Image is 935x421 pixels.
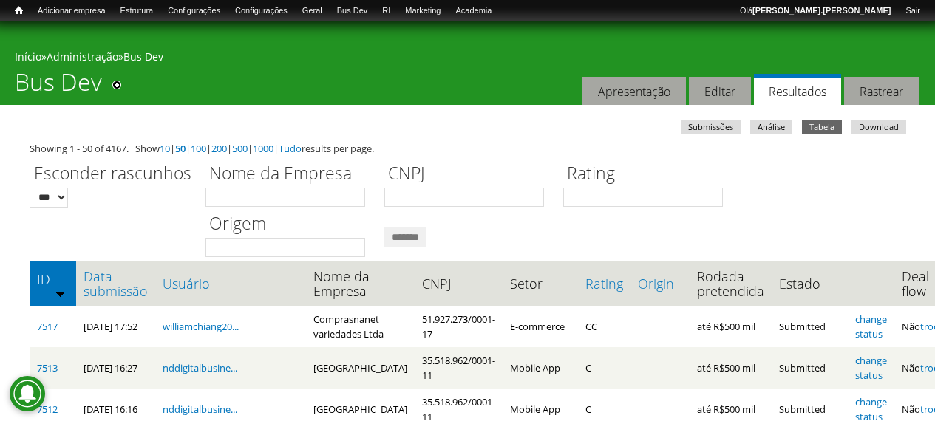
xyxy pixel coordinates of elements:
[503,261,578,306] th: Setor
[638,276,682,291] a: Origin
[503,347,578,389] td: Mobile App
[7,4,30,18] a: Início
[690,306,772,347] td: até R$500 mil
[15,49,920,68] div: » »
[76,347,155,389] td: [DATE] 16:27
[205,161,375,188] label: Nome da Empresa
[732,4,898,18] a: Olá[PERSON_NAME].[PERSON_NAME]
[772,261,848,306] th: Estado
[295,4,330,18] a: Geral
[253,142,273,155] a: 1000
[123,49,163,64] a: Bus Dev
[279,142,302,155] a: Tudo
[30,161,196,188] label: Esconder rascunhos
[448,4,499,18] a: Academia
[163,320,239,333] a: williamchiang20...
[754,74,841,106] a: Resultados
[37,320,58,333] a: 7517
[306,347,415,389] td: [GEOGRAPHIC_DATA]
[578,306,630,347] td: CC
[163,276,299,291] a: Usuário
[163,361,237,374] a: nddigitalbusine...
[415,347,503,389] td: 35.518.962/0001-11
[578,347,630,389] td: C
[384,161,554,188] label: CNPJ
[205,211,375,238] label: Origem
[228,4,295,18] a: Configurações
[855,354,887,382] a: change status
[175,142,186,155] a: 50
[503,306,578,347] td: E-commerce
[772,306,848,347] td: Submitted
[163,403,237,416] a: nddigitalbusine...
[15,68,102,105] h1: Bus Dev
[752,6,891,15] strong: [PERSON_NAME].[PERSON_NAME]
[851,120,906,134] a: Download
[415,306,503,347] td: 51.927.273/0001-17
[750,120,792,134] a: Análise
[690,261,772,306] th: Rodada pretendida
[585,276,623,291] a: Rating
[37,403,58,416] a: 7512
[415,261,503,306] th: CNPJ
[802,120,842,134] a: Tabela
[690,347,772,389] td: até R$500 mil
[772,347,848,389] td: Submitted
[113,4,161,18] a: Estrutura
[191,142,206,155] a: 100
[37,272,69,287] a: ID
[855,312,887,340] a: change status
[306,306,415,347] td: Comprasnanet variedades Ltda
[232,142,248,155] a: 500
[76,306,155,347] td: [DATE] 17:52
[55,289,65,298] img: ordem crescente
[689,77,751,106] a: Editar
[15,49,41,64] a: Início
[15,5,23,16] span: Início
[375,4,398,18] a: RI
[898,4,928,18] a: Sair
[582,77,686,106] a: Apresentação
[160,4,228,18] a: Configurações
[306,261,415,306] th: Nome da Empresa
[681,120,741,134] a: Submissões
[160,142,170,155] a: 10
[330,4,375,18] a: Bus Dev
[37,361,58,374] a: 7513
[563,161,732,188] label: Rating
[844,77,919,106] a: Rastrear
[398,4,448,18] a: Marketing
[30,141,905,156] div: Showing 1 - 50 of 4167. Show | | | | | | results per page.
[84,269,148,298] a: Data submissão
[47,49,118,64] a: Administração
[211,142,227,155] a: 200
[30,4,113,18] a: Adicionar empresa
